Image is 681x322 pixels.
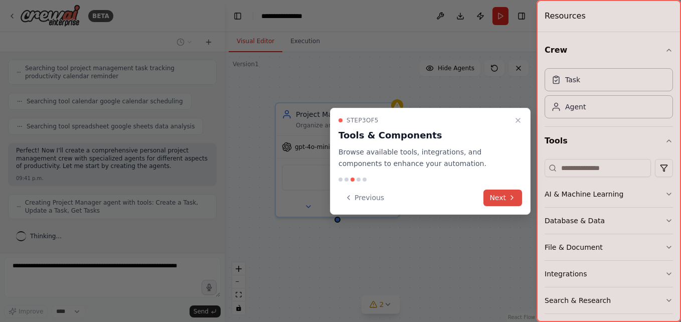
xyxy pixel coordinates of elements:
p: Browse available tools, integrations, and components to enhance your automation. [338,146,510,170]
h3: Tools & Components [338,128,510,142]
button: Hide left sidebar [231,9,245,23]
button: Close walkthrough [512,114,524,126]
span: Step 3 of 5 [347,116,379,124]
button: Next [483,190,522,206]
button: Previous [338,190,390,206]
